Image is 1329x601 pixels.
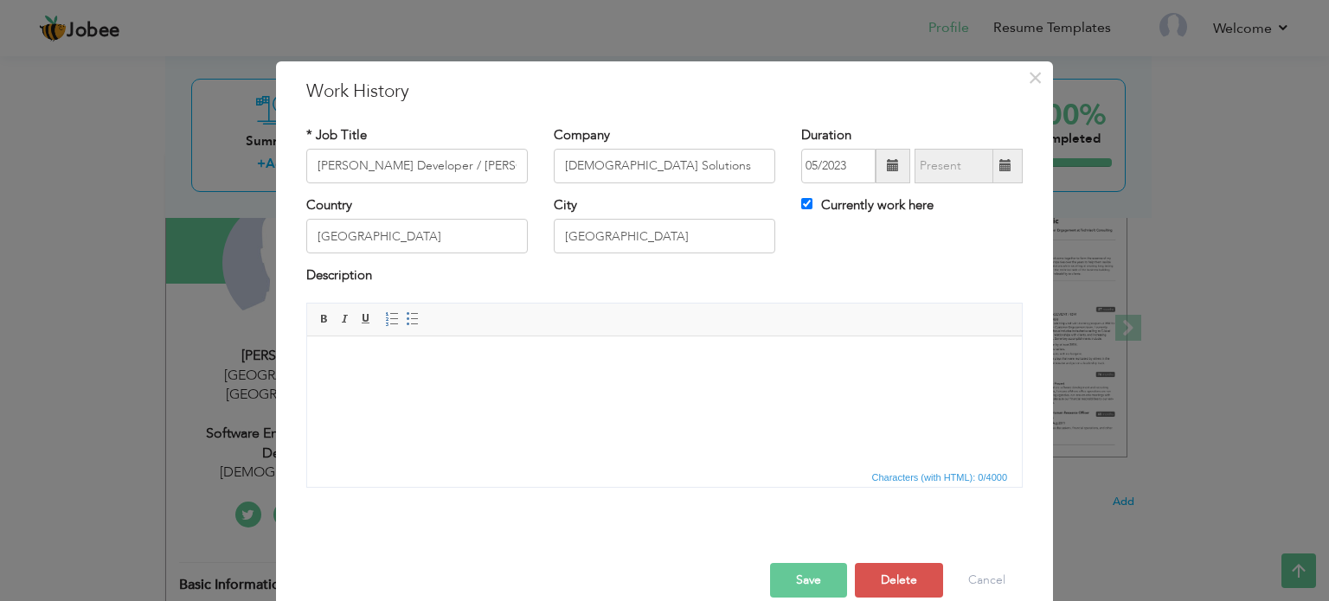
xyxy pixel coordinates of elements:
input: Currently work here [801,198,812,209]
h3: Work History [306,79,1023,105]
a: Insert/Remove Bulleted List [403,310,422,329]
a: Underline [356,310,376,329]
button: Delete [855,563,943,598]
span: Characters (with HTML): 0/4000 [869,470,1011,485]
span: × [1028,62,1043,93]
label: Currently work here [801,196,934,214]
label: Duration [801,126,851,144]
label: Country [306,196,352,214]
div: Statistics [869,470,1013,485]
iframe: Rich Text Editor, workEditor [307,336,1022,466]
label: Description [306,266,372,285]
a: Italic [336,310,355,329]
a: Insert/Remove Numbered List [382,310,401,329]
label: Company [554,126,610,144]
button: Cancel [951,563,1023,598]
a: Bold [315,310,334,329]
label: City [554,196,577,214]
label: * Job Title [306,126,367,144]
input: Present [915,149,993,183]
button: Close [1021,64,1049,92]
button: Save [770,563,847,598]
input: From [801,149,876,183]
